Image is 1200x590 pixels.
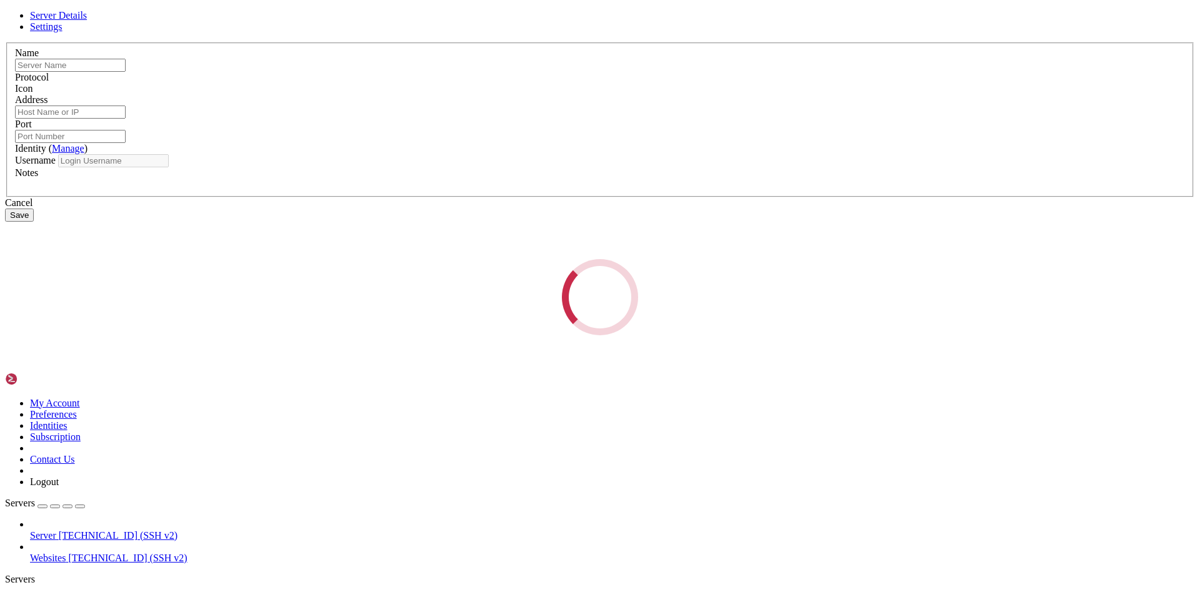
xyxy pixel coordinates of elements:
x-row: Connecting [TECHNICAL_ID]... [5,5,1037,16]
a: Settings [30,21,62,32]
label: Name [15,47,39,58]
input: Login Username [58,154,169,167]
a: Identities [30,420,67,431]
div: Servers [5,574,1195,585]
span: [TECHNICAL_ID] (SSH v2) [68,553,187,563]
div: (0, 1) [5,16,10,26]
button: Save [5,209,34,222]
label: Icon [15,83,32,94]
img: Shellngn [5,373,77,385]
a: Logout [30,476,59,487]
li: Websites [TECHNICAL_ID] (SSH v2) [30,541,1195,564]
a: Subscription [30,431,81,442]
input: Server Name [15,59,126,72]
label: Address [15,94,47,105]
div: Cancel [5,197,1195,209]
a: Manage [52,143,84,154]
label: Username [15,155,56,165]
a: Contact Us [30,454,75,465]
a: Server [TECHNICAL_ID] (SSH v2) [30,530,1195,541]
span: Servers [5,498,35,508]
a: Servers [5,498,85,508]
span: Server [30,530,56,541]
span: Websites [30,553,66,563]
a: Websites [TECHNICAL_ID] (SSH v2) [30,553,1195,564]
a: My Account [30,398,80,408]
div: Loading... [556,252,645,342]
span: ( ) [49,143,87,154]
li: Server [TECHNICAL_ID] (SSH v2) [30,519,1195,541]
a: Preferences [30,409,77,420]
input: Port Number [15,130,126,143]
label: Notes [15,167,38,178]
label: Identity [15,143,87,154]
span: [TECHNICAL_ID] (SSH v2) [59,530,177,541]
a: Server Details [30,10,87,21]
label: Port [15,119,32,129]
input: Host Name or IP [15,106,126,119]
label: Protocol [15,72,49,82]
